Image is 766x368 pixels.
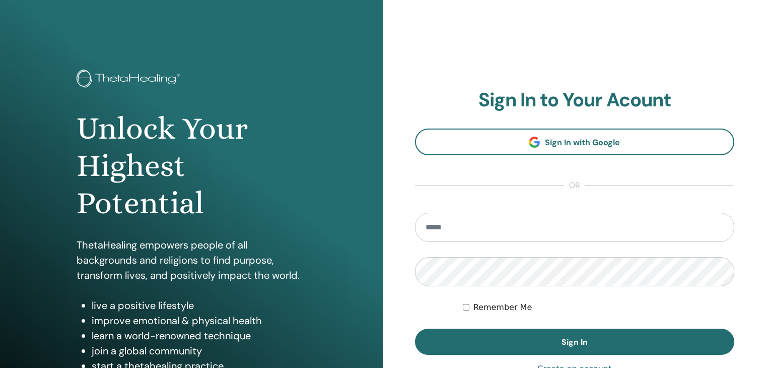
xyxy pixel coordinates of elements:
li: learn a world-renowned technique [92,328,307,343]
li: improve emotional & physical health [92,313,307,328]
span: Sign In [562,337,588,347]
span: Sign In with Google [545,137,620,148]
h1: Unlock Your Highest Potential [77,110,307,222]
a: Sign In with Google [415,129,735,155]
p: ThetaHealing empowers people of all backgrounds and religions to find purpose, transform lives, a... [77,237,307,283]
li: live a positive lifestyle [92,298,307,313]
div: Keep me authenticated indefinitely or until I manually logout [463,301,734,314]
li: join a global community [92,343,307,358]
button: Sign In [415,329,735,355]
h2: Sign In to Your Acount [415,89,735,112]
span: or [564,179,585,192]
label: Remember Me [473,301,532,314]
